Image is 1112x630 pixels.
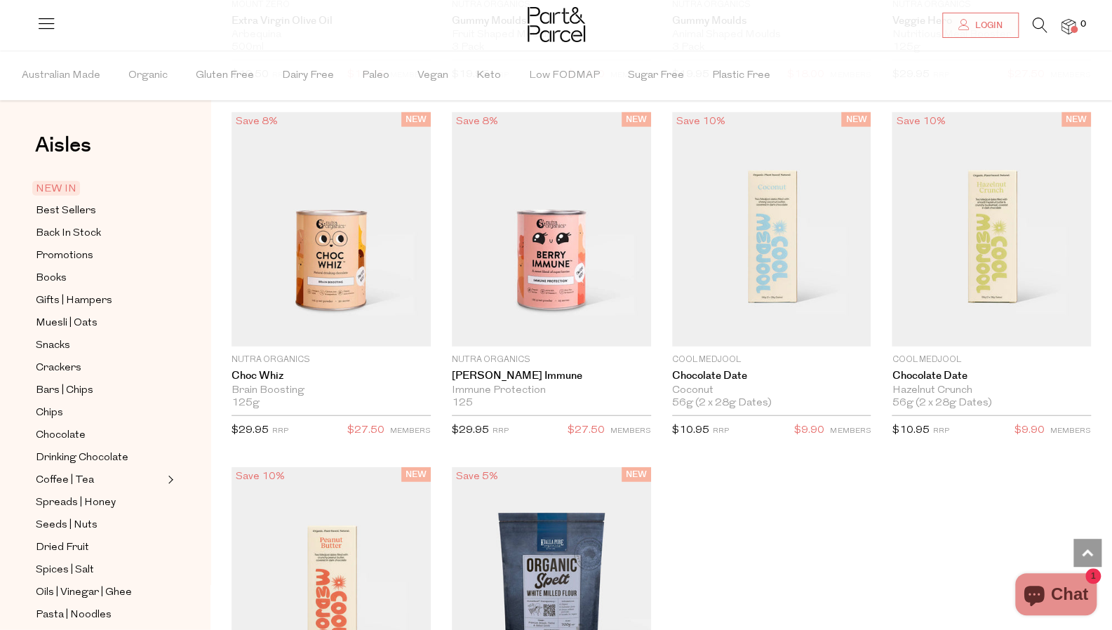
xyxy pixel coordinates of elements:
[36,203,96,220] span: Best Sellers
[401,112,431,127] span: NEW
[36,270,67,287] span: Books
[128,51,168,100] span: Organic
[272,427,288,435] small: RRP
[36,495,116,511] span: Spreads | Honey
[1014,422,1045,440] span: $9.90
[452,354,651,366] p: Nutra Organics
[36,337,163,354] a: Snacks
[36,382,93,399] span: Bars | Chips
[452,467,502,486] div: Save 5%
[672,112,871,347] img: Chocolate Date
[452,112,502,131] div: Save 8%
[282,51,334,100] span: Dairy Free
[196,51,254,100] span: Gluten Free
[36,427,86,444] span: Chocolate
[476,51,501,100] span: Keto
[36,180,163,197] a: NEW IN
[36,359,163,377] a: Crackers
[36,539,163,556] a: Dried Fruit
[36,539,89,556] span: Dried Fruit
[232,370,431,382] a: Choc Whiz
[622,112,651,127] span: NEW
[36,427,163,444] a: Chocolate
[36,607,112,624] span: Pasta | Noodles
[36,225,101,242] span: Back In Stock
[36,516,163,534] a: Seeds | Nuts
[932,427,949,435] small: RRP
[568,422,605,440] span: $27.50
[830,427,871,435] small: MEMBERS
[232,384,431,397] div: Brain Boosting
[36,269,163,287] a: Books
[713,427,729,435] small: RRP
[36,337,70,354] span: Snacks
[390,427,431,435] small: MEMBERS
[892,112,949,131] div: Save 10%
[1061,112,1091,127] span: NEW
[22,51,100,100] span: Australian Made
[794,422,824,440] span: $9.90
[672,354,871,366] p: Cool Medjool
[36,314,163,332] a: Muesli | Oats
[36,449,163,467] a: Drinking Chocolate
[347,422,384,440] span: $27.50
[622,467,651,482] span: NEW
[36,472,94,489] span: Coffee | Tea
[36,202,163,220] a: Best Sellers
[36,471,163,489] a: Coffee | Tea
[1061,19,1076,34] a: 0
[1050,427,1091,435] small: MEMBERS
[164,471,174,488] button: Expand/Collapse Coffee | Tea
[32,181,80,196] span: NEW IN
[36,248,93,264] span: Promotions
[628,51,684,100] span: Sugar Free
[362,51,389,100] span: Paleo
[942,13,1019,38] a: Login
[232,354,431,366] p: Nutra Organics
[892,384,1091,397] div: Hazelnut Crunch
[36,405,63,422] span: Chips
[232,112,282,131] div: Save 8%
[36,584,163,601] a: Oils | Vinegar | Ghee
[35,130,91,161] span: Aisles
[36,360,81,377] span: Crackers
[892,370,1091,382] a: Chocolate Date
[232,397,260,410] span: 125g
[36,293,112,309] span: Gifts | Hampers
[610,427,651,435] small: MEMBERS
[972,20,1003,32] span: Login
[36,561,163,579] a: Spices | Salt
[36,450,128,467] span: Drinking Chocolate
[36,292,163,309] a: Gifts | Hampers
[401,467,431,482] span: NEW
[892,425,929,436] span: $10.95
[841,112,871,127] span: NEW
[672,384,871,397] div: Coconut
[36,494,163,511] a: Spreads | Honey
[452,384,651,397] div: Immune Protection
[672,370,871,382] a: Chocolate Date
[36,247,163,264] a: Promotions
[672,397,772,410] span: 56g (2 x 28g Dates)
[36,517,98,534] span: Seeds | Nuts
[232,467,289,486] div: Save 10%
[232,425,269,436] span: $29.95
[36,382,163,399] a: Bars | Chips
[1011,573,1101,619] inbox-online-store-chat: Shopify online store chat
[892,112,1091,347] img: Chocolate Date
[452,370,651,382] a: [PERSON_NAME] Immune
[452,425,489,436] span: $29.95
[36,606,163,624] a: Pasta | Noodles
[36,584,132,601] span: Oils | Vinegar | Ghee
[892,397,991,410] span: 56g (2 x 28g Dates)
[36,315,98,332] span: Muesli | Oats
[712,51,770,100] span: Plastic Free
[529,51,600,100] span: Low FODMAP
[672,425,709,436] span: $10.95
[493,427,509,435] small: RRP
[672,112,730,131] div: Save 10%
[36,562,94,579] span: Spices | Salt
[892,354,1091,366] p: Cool Medjool
[452,397,473,410] span: 125
[1077,18,1090,31] span: 0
